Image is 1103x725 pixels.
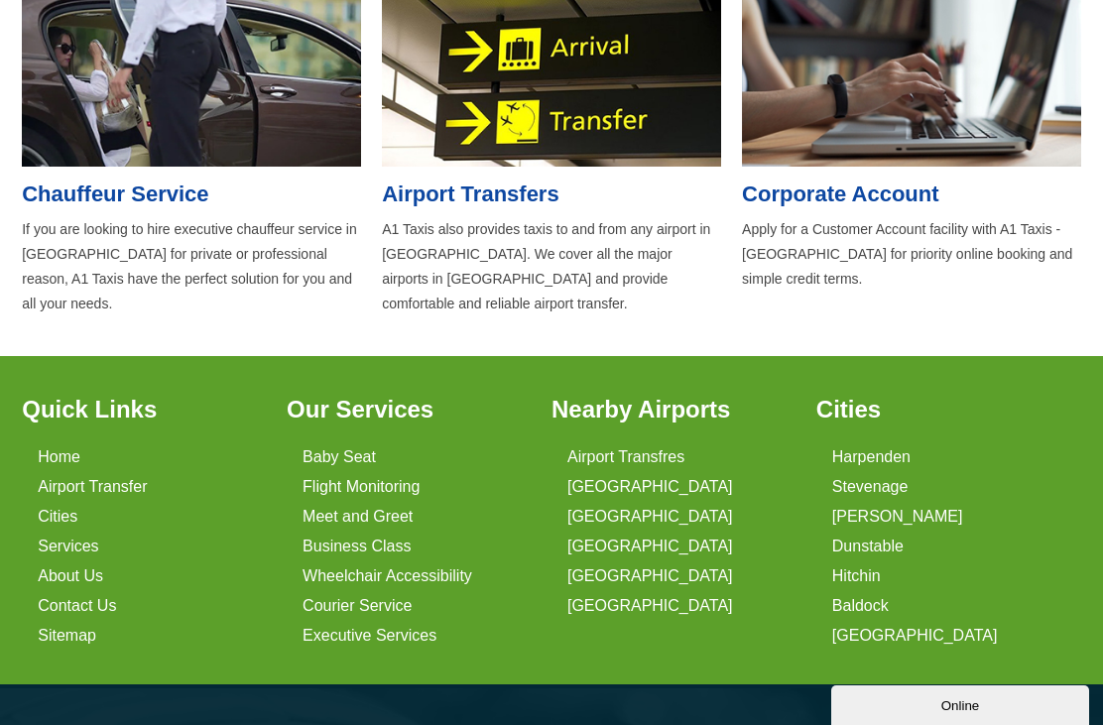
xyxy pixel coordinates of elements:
[382,217,721,316] p: A1 Taxis also provides taxis to and from any airport in [GEOGRAPHIC_DATA]. We cover all the major...
[567,538,733,555] a: [GEOGRAPHIC_DATA]
[567,597,733,615] a: [GEOGRAPHIC_DATA]
[38,448,80,466] a: Home
[816,396,1060,423] h3: Cities
[303,448,376,466] a: Baby Seat
[832,508,963,526] a: [PERSON_NAME]
[567,508,733,526] a: [GEOGRAPHIC_DATA]
[22,217,361,316] p: If you are looking to hire executive chauffeur service in [GEOGRAPHIC_DATA] for private or profes...
[303,478,420,496] a: Flight Monitoring
[287,396,531,423] h3: Our Services
[832,538,904,555] a: Dunstable
[742,181,938,206] a: Corporate Account
[303,627,436,645] a: Executive Services
[832,448,911,466] a: Harpenden
[551,396,796,423] h3: Nearby Airports
[303,567,472,585] a: Wheelchair Accessibility
[38,508,77,526] a: Cities
[22,396,266,423] h3: Quick Links
[382,181,559,206] a: Airport Transfers
[22,181,208,206] a: Chauffeur Service
[832,597,889,615] a: Baldock
[38,538,98,555] a: Services
[742,217,1081,292] p: Apply for a Customer Account facility with A1 Taxis - [GEOGRAPHIC_DATA] for priority online booki...
[38,478,147,496] a: Airport Transfer
[303,538,411,555] a: Business Class
[567,448,684,466] a: Airport Transfres
[832,627,998,645] a: [GEOGRAPHIC_DATA]
[832,478,909,496] a: Stevenage
[567,478,733,496] a: [GEOGRAPHIC_DATA]
[567,567,733,585] a: [GEOGRAPHIC_DATA]
[831,681,1093,725] iframe: chat widget
[38,597,116,615] a: Contact Us
[303,597,412,615] a: Courier Service
[832,567,881,585] a: Hitchin
[303,508,413,526] a: Meet and Greet
[38,567,103,585] a: About Us
[38,627,96,645] a: Sitemap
